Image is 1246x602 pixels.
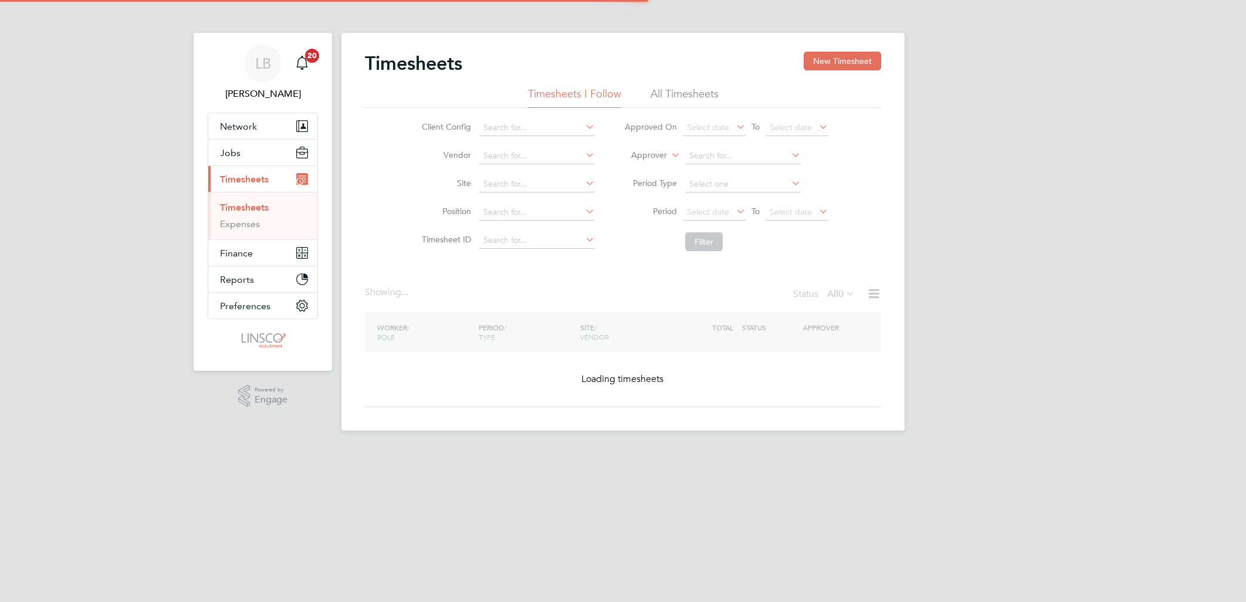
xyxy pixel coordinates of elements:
input: Search for... [479,232,595,249]
div: Timesheets [208,192,317,239]
div: Status [793,286,858,303]
li: Timesheets I Follow [528,87,621,108]
label: Approved On [624,121,677,132]
span: Select date [770,207,812,217]
input: Search for... [479,148,595,164]
label: Period Type [624,178,677,188]
span: Reports [220,274,254,285]
span: Jobs [220,147,241,158]
span: Engage [255,395,287,405]
input: Search for... [479,204,595,221]
button: Preferences [208,293,317,319]
label: Position [418,206,471,217]
span: Network [220,121,257,132]
label: Timesheet ID [418,234,471,245]
button: Reports [208,266,317,292]
span: To [748,119,763,134]
label: Period [624,206,677,217]
h2: Timesheets [365,52,462,75]
label: All [827,288,855,300]
span: Preferences [220,300,270,312]
button: Filter [685,232,723,251]
span: LB [255,56,271,71]
input: Search for... [479,120,595,136]
input: Search for... [479,176,595,192]
div: Showing [365,286,411,299]
label: Site [418,178,471,188]
img: linsco-logo-retina.png [238,331,287,350]
label: Client Config [418,121,471,132]
button: Jobs [208,140,317,165]
span: To [748,204,763,219]
span: Select date [687,122,729,133]
a: LB[PERSON_NAME] [208,45,318,101]
a: Powered byEngage [238,385,288,407]
label: Vendor [418,150,471,160]
span: Select date [770,122,812,133]
span: Select date [687,207,729,217]
button: New Timesheet [804,52,881,70]
button: Finance [208,240,317,266]
span: 0 [838,288,844,300]
span: Finance [220,248,253,259]
a: Go to home page [208,331,318,350]
span: Lauren Butler [208,87,318,101]
a: 20 [290,45,314,82]
span: ... [401,286,408,298]
span: Powered by [255,385,287,395]
a: Timesheets [220,202,269,213]
button: Timesheets [208,166,317,192]
input: Select one [685,176,801,192]
li: All Timesheets [651,87,719,108]
a: Expenses [220,218,260,229]
input: Search for... [685,148,801,164]
label: Approver [614,150,667,161]
nav: Main navigation [194,33,332,371]
span: 20 [305,49,319,63]
span: Timesheets [220,174,269,185]
button: Network [208,113,317,139]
